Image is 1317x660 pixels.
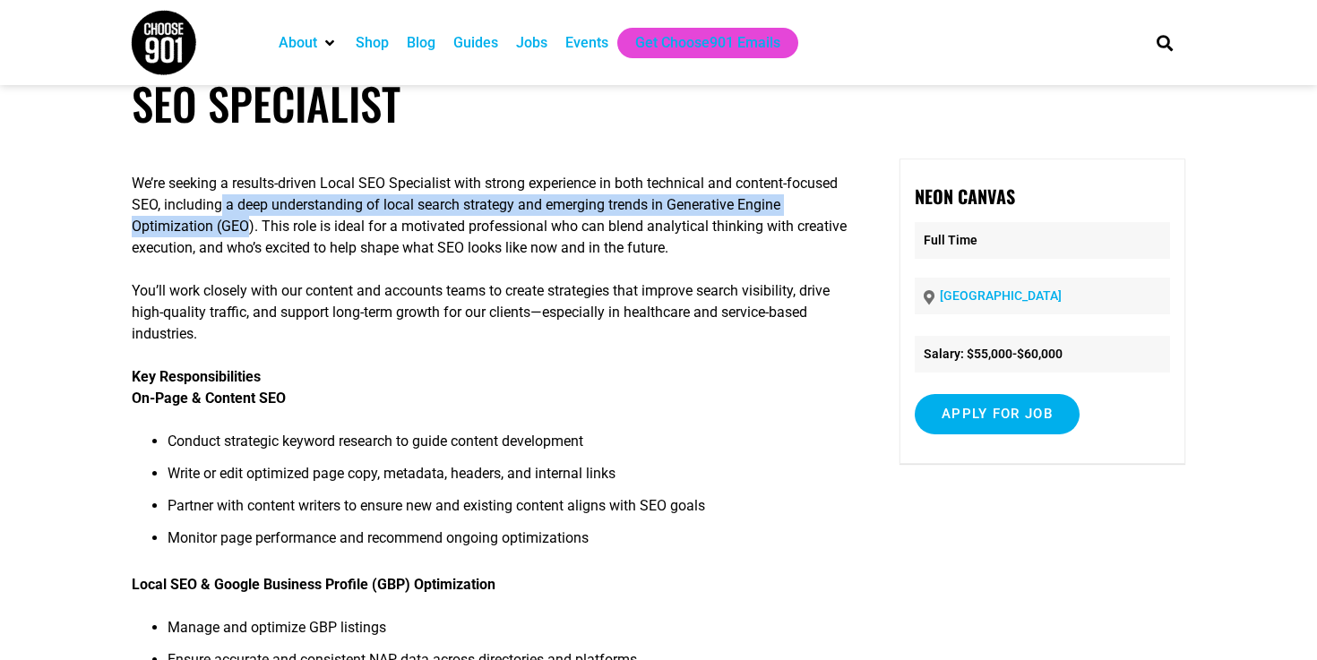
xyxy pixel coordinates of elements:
[168,617,847,649] li: Manage and optimize GBP listings
[356,32,389,54] a: Shop
[168,495,847,527] li: Partner with content writers to ensure new and existing content aligns with SEO goals
[132,576,495,593] strong: Local SEO & Google Business Profile (GBP) Optimization
[915,183,1015,210] strong: Neon Canvas
[915,222,1170,259] p: Full Time
[132,280,847,345] p: You’ll work closely with our content and accounts teams to create strategies that improve search ...
[132,390,286,407] strong: On-Page & Content SEO
[168,463,847,495] li: Write or edit optimized page copy, metadata, headers, and internal links
[279,32,317,54] a: About
[1150,28,1180,57] div: Search
[453,32,498,54] a: Guides
[915,336,1170,373] li: Salary: $55,000-$60,000
[168,431,847,463] li: Conduct strategic keyword research to guide content development
[132,173,847,259] p: We’re seeking a results-driven Local SEO Specialist with strong experience in both technical and ...
[270,28,1126,58] nav: Main nav
[132,368,261,385] strong: Key Responsibilities
[132,77,1185,130] h1: SEO Specialist
[565,32,608,54] a: Events
[635,32,780,54] a: Get Choose901 Emails
[940,288,1062,303] a: [GEOGRAPHIC_DATA]
[516,32,547,54] a: Jobs
[270,28,347,58] div: About
[407,32,435,54] a: Blog
[915,394,1080,434] input: Apply for job
[168,527,847,560] li: Monitor page performance and recommend ongoing optimizations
